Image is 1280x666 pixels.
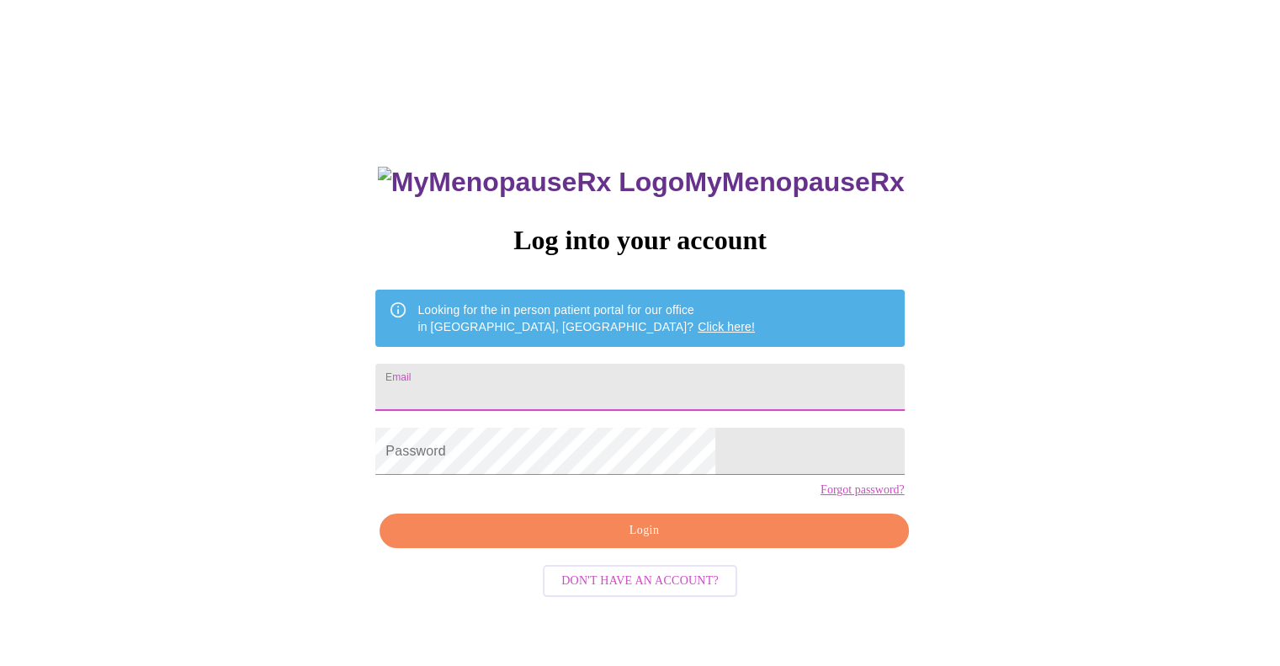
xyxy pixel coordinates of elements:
[561,571,719,592] span: Don't have an account?
[378,167,684,198] img: MyMenopauseRx Logo
[821,483,905,497] a: Forgot password?
[543,565,737,598] button: Don't have an account?
[399,520,889,541] span: Login
[698,320,755,333] a: Click here!
[380,514,908,548] button: Login
[539,573,741,587] a: Don't have an account?
[375,225,904,256] h3: Log into your account
[417,295,755,342] div: Looking for the in person patient portal for our office in [GEOGRAPHIC_DATA], [GEOGRAPHIC_DATA]?
[378,167,905,198] h3: MyMenopauseRx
